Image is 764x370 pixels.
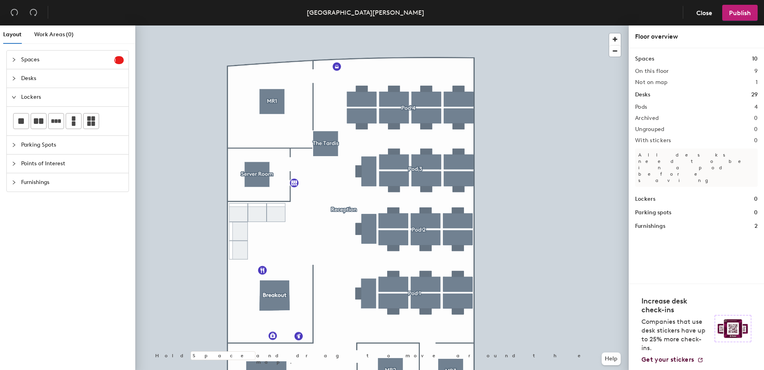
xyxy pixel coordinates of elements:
h1: 2 [754,222,758,231]
h2: Pods [635,104,647,110]
h1: Lockers [635,195,655,204]
button: Publish [722,5,758,21]
span: Layout [3,31,21,38]
span: Furnishings [21,173,124,192]
button: Help [602,352,621,365]
a: Get your stickers [641,356,704,364]
button: Close [690,5,719,21]
h1: 10 [752,55,758,63]
h1: 0 [754,195,758,204]
button: Undo (⌘ + Z) [6,5,22,21]
h2: 0 [754,137,758,144]
span: collapsed [12,76,16,81]
span: 1 [114,57,124,63]
h4: Increase desk check-ins [641,297,710,314]
span: Get your stickers [641,356,694,363]
span: Parking Spots [21,136,124,154]
span: expanded [12,95,16,100]
span: collapsed [12,143,16,147]
span: Desks [21,69,124,88]
p: All desks need to be in a pod before saving [635,149,758,187]
span: collapsed [12,180,16,185]
span: Work Areas (0) [34,31,74,38]
h2: Archived [635,115,659,121]
h2: 0 [754,126,758,133]
span: Lockers [21,88,124,106]
h1: Spaces [635,55,654,63]
h2: On this floor [635,68,669,74]
h1: Furnishings [635,222,665,231]
h1: 0 [754,208,758,217]
h1: Desks [635,90,650,99]
span: Points of Interest [21,155,124,173]
h1: 29 [751,90,758,99]
h2: 1 [756,79,758,86]
span: collapsed [12,57,16,62]
div: Floor overview [635,32,758,41]
span: Publish [729,9,751,17]
h2: 0 [754,115,758,121]
h2: 4 [754,104,758,110]
button: Redo (⌘ + ⇧ + Z) [25,5,41,21]
span: Close [696,9,712,17]
span: collapsed [12,161,16,166]
h1: Parking spots [635,208,671,217]
h2: Ungrouped [635,126,665,133]
h2: With stickers [635,137,671,144]
div: [GEOGRAPHIC_DATA][PERSON_NAME] [307,8,424,18]
sup: 1 [114,56,124,64]
p: Companies that use desk stickers have up to 25% more check-ins. [641,317,710,352]
h2: 9 [754,68,758,74]
h2: Not on map [635,79,667,86]
span: Spaces [21,51,114,69]
img: Sticker logo [715,315,751,342]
